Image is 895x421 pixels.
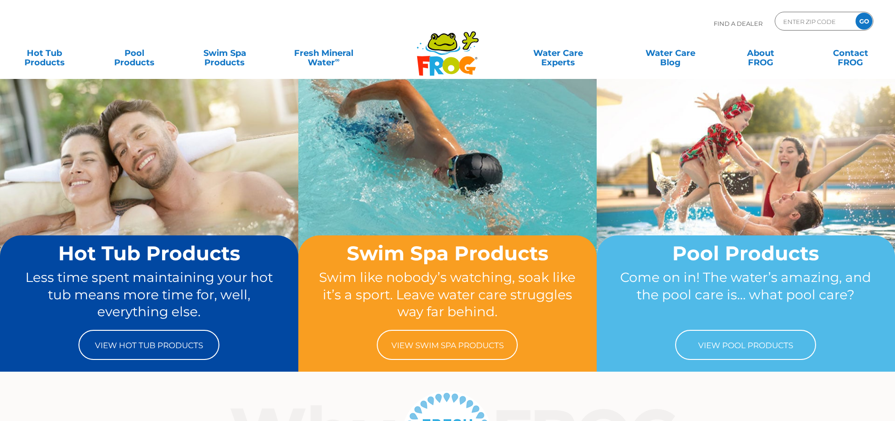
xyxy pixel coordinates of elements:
a: Hot TubProducts [9,44,79,62]
h2: Hot Tub Products [18,242,280,264]
img: home-banner-pool-short [597,78,895,301]
a: PoolProducts [100,44,170,62]
a: View Hot Tub Products [78,330,219,360]
p: Swim like nobody’s watching, soak like it’s a sport. Leave water care struggles way far behind. [316,269,579,320]
p: Find A Dealer [714,12,763,35]
a: AboutFROG [725,44,795,62]
img: home-banner-swim-spa-short [298,78,597,301]
h2: Swim Spa Products [316,242,579,264]
a: View Pool Products [675,330,816,360]
p: Come on in! The water’s amazing, and the pool care is… what pool care? [615,269,877,320]
a: Water CareBlog [635,44,705,62]
a: ContactFROG [816,44,886,62]
a: View Swim Spa Products [377,330,518,360]
input: GO [856,13,872,30]
a: Fresh MineralWater∞ [280,44,367,62]
a: Water CareExperts [501,44,615,62]
img: Frog Products Logo [412,19,484,76]
a: Swim SpaProducts [190,44,260,62]
p: Less time spent maintaining your hot tub means more time for, well, everything else. [18,269,280,320]
h2: Pool Products [615,242,877,264]
sup: ∞ [335,56,340,63]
